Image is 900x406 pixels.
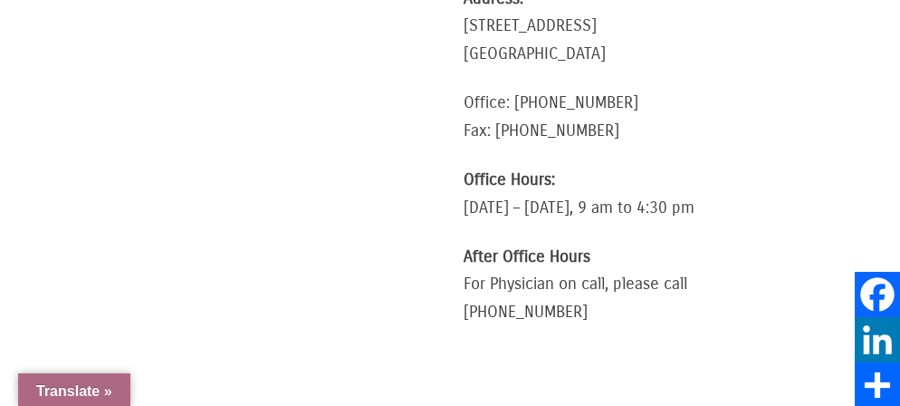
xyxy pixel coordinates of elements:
[36,383,112,399] span: Translate »
[464,89,791,144] p: Office: [PHONE_NUMBER] Fax: [PHONE_NUMBER]
[464,169,555,189] strong: Office Hours:
[855,317,900,362] a: LinkedIn
[464,243,791,326] p: For Physician on call, please call [PHONE_NUMBER]
[464,246,590,266] strong: After Office Hours
[855,272,900,317] a: Facebook
[464,166,791,221] p: [DATE] – [DATE], 9 am to 4:30 pm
